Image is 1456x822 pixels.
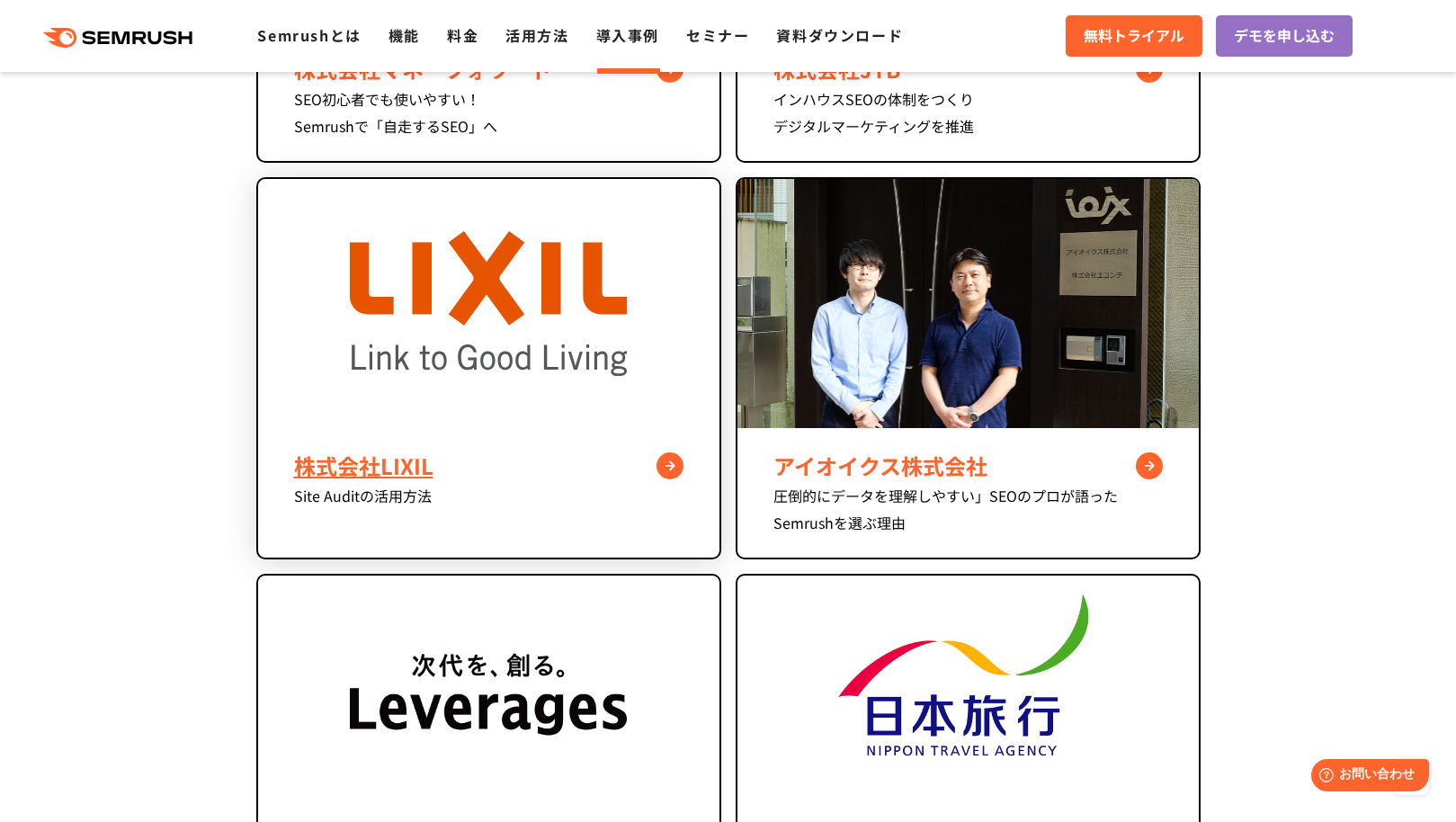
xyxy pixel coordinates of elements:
div: Site Auditの活用方法 [294,482,683,509]
span: 無料トライアル [1084,24,1184,48]
a: 料金 [447,24,478,46]
div: SEO初心者でも使いやすい！ Semrushで「自走するSEO」へ [294,85,683,139]
div: アイオイクス株式会社 [773,450,1163,482]
a: デモを申し込む [1216,15,1353,57]
img: LIXIL [350,179,627,428]
a: 活用方法 [505,24,568,46]
a: 機能 [389,24,420,46]
a: component アイオイクス株式会社 圧倒的にデータを理解しやすい」SEOのプロが語ったSemrushを選ぶ理由 [736,177,1201,560]
iframe: Help widget launcher [1296,752,1436,802]
div: 圧倒的にデータを理解しやすい」SEOのプロが語ったSemrushを選ぶ理由 [773,482,1163,536]
div: インハウスSEOの体制をつくり デジタルマーケティングを推進 [773,85,1163,139]
a: 資料ダウンロード [776,24,903,46]
a: セミナー [686,24,749,46]
a: Semrushとは [257,24,361,46]
img: component [737,179,1199,429]
a: 導入事例 [596,24,659,46]
a: LIXIL 株式会社LIXIL Site Auditの活用方法 [256,177,721,560]
div: 株式会社LIXIL [294,450,683,482]
span: デモを申し込む [1234,24,1335,48]
a: 無料トライアル [1066,15,1202,57]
